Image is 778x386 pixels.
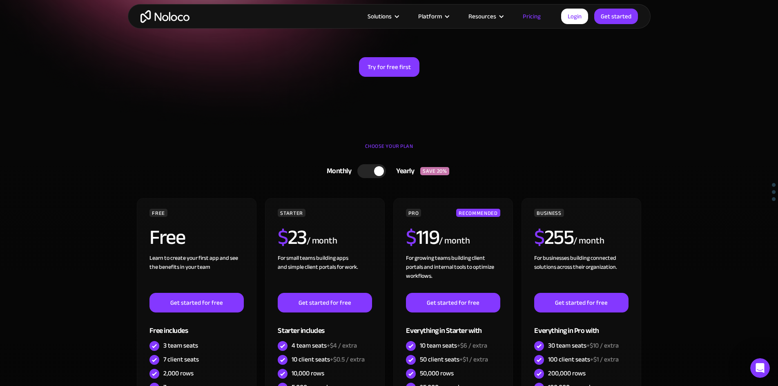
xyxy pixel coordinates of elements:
div: 50 client seats [420,355,488,364]
a: Login [561,9,588,24]
div: 30 team seats [548,341,619,350]
span: +$6 / extra [457,339,487,352]
div: / month [573,234,604,248]
div: Everything in Pro with [534,312,628,339]
div: Free includes [149,312,243,339]
span: +$10 / extra [586,339,619,352]
div: / month [439,234,470,248]
div: For growing teams building client portals and internal tools to optimize workflows. [406,254,500,293]
div: FREE [149,209,167,217]
a: Get started for free [406,293,500,312]
span: +$0.5 / extra [330,353,365,366]
h2: 119 [406,227,439,248]
div: Yearly [386,165,420,177]
h2: Free [149,227,185,248]
div: Platform [408,11,458,22]
span: $ [406,218,416,257]
a: Pricing [513,11,551,22]
a: Get started for free [149,293,243,312]
div: Resources [468,11,496,22]
a: Get started for free [278,293,372,312]
div: BUSINESS [534,209,564,217]
div: Solutions [357,11,408,22]
div: Starter includes [278,312,372,339]
div: STARTER [278,209,305,217]
div: SAVE 20% [420,167,449,175]
div: Platform [418,11,442,22]
div: CHOOSE YOUR PLAN [136,140,642,161]
div: RECOMMENDED [456,209,500,217]
a: home [140,10,189,23]
a: Get started for free [534,293,628,312]
span: +$1 / extra [459,353,488,366]
div: 4 team seats [292,341,357,350]
div: 100 client seats [548,355,619,364]
div: 10 team seats [420,341,487,350]
span: +$4 / extra [327,339,357,352]
div: 10,000 rows [292,369,324,378]
iframe: Intercom live chat [750,358,770,378]
div: 50,000 rows [420,369,454,378]
div: 200,000 rows [548,369,586,378]
div: Learn to create your first app and see the benefits in your team ‍ [149,254,243,293]
div: / month [307,234,337,248]
div: 7 client seats [163,355,199,364]
a: Try for free first [359,57,419,77]
div: Resources [458,11,513,22]
div: Solutions [368,11,392,22]
div: 2,000 rows [163,369,194,378]
div: For small teams building apps and simple client portals for work. ‍ [278,254,372,293]
h2: 255 [534,227,573,248]
div: PRO [406,209,421,217]
a: Get started [594,9,638,24]
span: $ [534,218,544,257]
div: 10 client seats [292,355,365,364]
div: Monthly [317,165,358,177]
span: +$1 / extra [590,353,619,366]
div: 3 team seats [163,341,198,350]
div: Everything in Starter with [406,312,500,339]
div: For businesses building connected solutions across their organization. ‍ [534,254,628,293]
span: $ [278,218,288,257]
h2: 23 [278,227,307,248]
